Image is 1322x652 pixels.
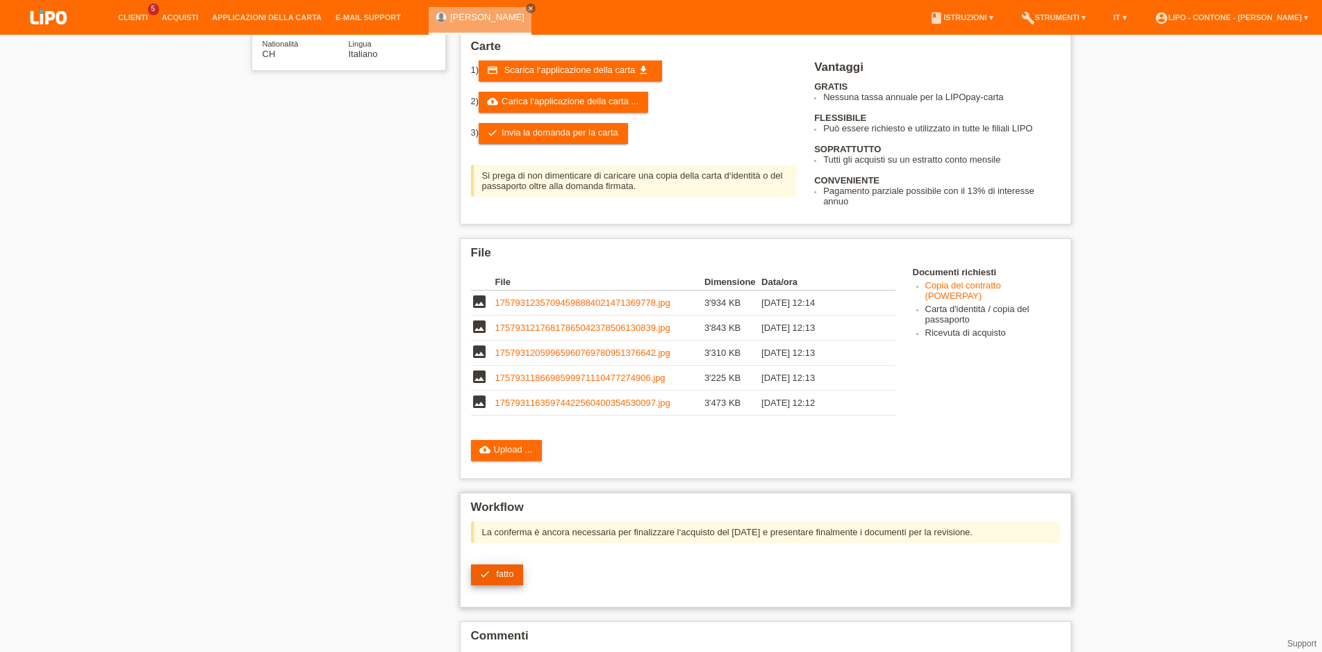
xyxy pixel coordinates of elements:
i: credit_card [487,65,498,76]
i: close [527,5,534,12]
span: Scarica l‘applicazione della carta [504,65,636,75]
td: 3'310 KB [704,341,761,366]
span: fatto [496,569,513,579]
td: [DATE] 12:13 [761,366,875,391]
span: Svizzera [263,49,276,59]
a: 1757931186698599971110477274906.jpg [495,373,666,383]
i: image [471,393,488,410]
i: image [471,368,488,385]
a: check fatto [471,564,524,585]
th: Data/ora [761,274,875,291]
li: Nessuna tassa annuale per la LIPOpay-carta [823,92,1059,102]
a: cloud_uploadUpload ... [471,440,543,461]
i: book [929,11,943,25]
b: GRATIS [814,81,848,92]
td: 3'934 KB [704,291,761,316]
b: FLESSIBILE [814,113,866,123]
a: 17579312059965960769780951376642.jpg [495,348,670,358]
a: Support [1287,639,1316,649]
a: checkInvia la domanda per la carta [479,123,628,144]
a: bookIstruzioni ▾ [923,13,1000,22]
h2: Vantaggi [814,60,1059,81]
li: Pagamento parziale possibile con il 13% di interesse annuo [823,186,1059,206]
i: image [471,318,488,335]
span: 5 [148,3,159,15]
span: Nationalità [263,40,299,48]
i: check [487,127,498,138]
td: [DATE] 12:13 [761,341,875,366]
h2: File [471,246,1060,267]
a: LIPO pay [14,28,83,39]
div: 1) [471,60,798,81]
h2: Carte [471,40,1060,60]
a: account_circleLIPO - Contone - [PERSON_NAME] ▾ [1148,13,1315,22]
li: Carta d'identità / copia del passaporto [925,304,1060,327]
i: build [1021,11,1035,25]
a: Copia del contratto (POWERPAY) [925,280,1001,301]
td: 3'473 KB [704,391,761,416]
a: E-mail Support [329,13,408,22]
div: 2) [471,92,798,113]
i: check [479,569,490,580]
a: IT ▾ [1107,13,1134,22]
td: [DATE] 12:12 [761,391,875,416]
li: Ricevuta di acquisto [925,327,1060,341]
i: image [471,343,488,360]
a: credit_card Scarica l‘applicazione della carta get_app [479,60,662,81]
td: 3'843 KB [704,316,761,341]
i: account_circle [1155,11,1168,25]
a: Acquisti [155,13,206,22]
div: La conferma è ancora necessaria per finalizzare l‘acquisto del [DATE] e presentare finalmente i d... [471,521,1060,543]
b: SOPRATTUTTO [814,144,881,154]
th: File [495,274,704,291]
a: Clienti [111,13,155,22]
h2: Commenti [471,629,1060,650]
a: cloud_uploadCarica l‘applicazione della carta ... [479,92,648,113]
a: Applicazioni della carta [205,13,329,22]
h4: Documenti richiesti [913,267,1060,277]
a: 17579312357094598884021471369778.jpg [495,298,670,308]
a: 17579312176817865042378506130839.jpg [495,323,670,333]
td: 3'225 KB [704,366,761,391]
td: [DATE] 12:14 [761,291,875,316]
b: CONVENIENTE [814,175,879,186]
th: Dimensione [704,274,761,291]
a: 17579311635974422560400354530097.jpg [495,398,670,408]
i: get_app [638,65,649,76]
a: [PERSON_NAME] [450,12,524,22]
i: cloud_upload [479,444,490,455]
span: Italiano [349,49,378,59]
a: buildStrumenti ▾ [1014,13,1093,22]
i: cloud_upload [487,96,498,107]
div: Si prega di non dimenticare di caricare una copia della carta d‘identità o del passaporto oltre a... [471,165,798,197]
i: image [471,293,488,310]
div: 3) [471,123,798,144]
li: Tutti gli acquisti su un estratto conto mensile [823,154,1059,165]
td: [DATE] 12:13 [761,316,875,341]
a: close [526,3,536,13]
h2: Workflow [471,500,1060,521]
li: Può essere richiesto e utilizzato in tutte le filiali LIPO [823,123,1059,133]
span: Lingua [349,40,372,48]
